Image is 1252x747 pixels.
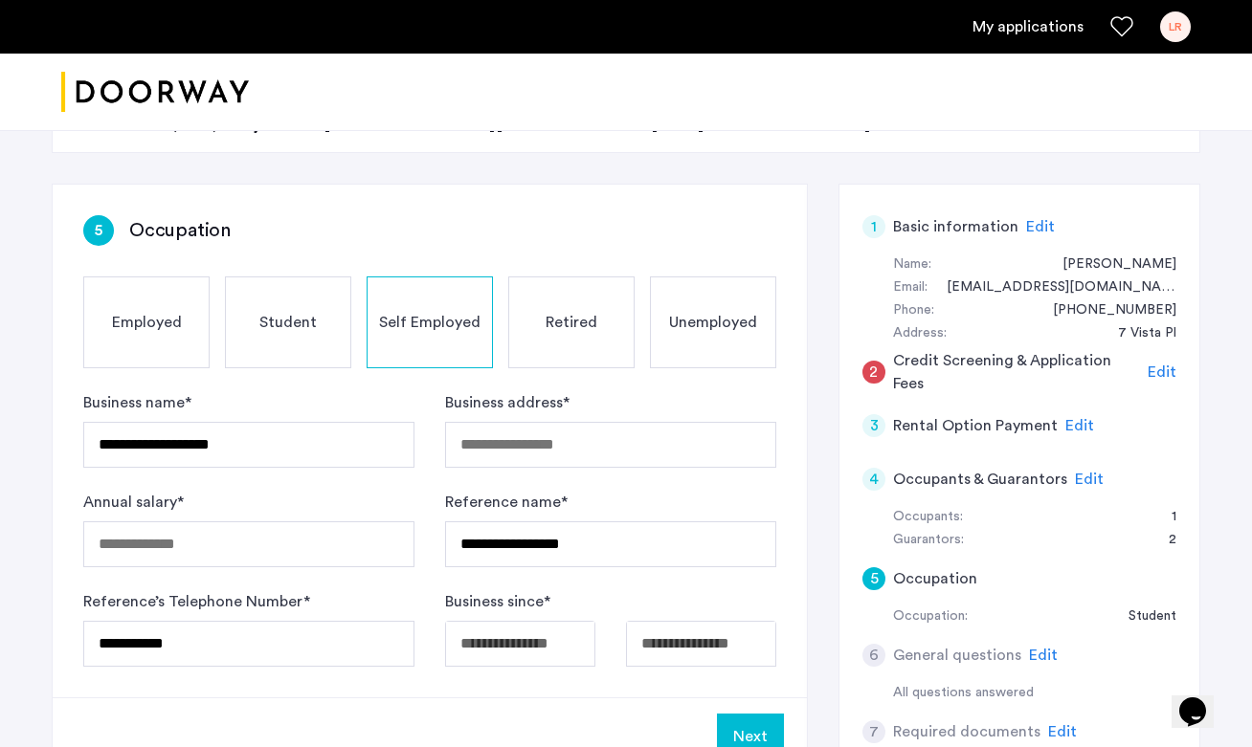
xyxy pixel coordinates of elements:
label: Business name * [83,391,191,414]
iframe: chat widget [1172,670,1233,728]
div: 7 Vista Pl [1099,322,1176,345]
h5: Credit Screening & Application Fees [893,349,1141,395]
div: Name: [893,253,931,276]
span: Employed [112,311,182,334]
span: Self Employed [379,311,481,334]
span: Edit [1029,648,1058,663]
span: Edit [1148,364,1176,380]
a: Cazamio logo [61,56,249,128]
div: All questions answered [893,682,1176,705]
span: Edit [1048,724,1077,739]
a: My application [973,15,1084,38]
span: Unemployed [669,311,757,334]
div: 3 [862,414,885,437]
div: 1 [1152,506,1176,529]
div: Phone: [893,299,934,322]
div: LR [1160,11,1191,42]
div: Lily Ritterman-Pena [1043,253,1176,276]
div: 6 [862,644,885,667]
div: Address: [893,322,947,345]
div: 1 [862,215,885,238]
span: Retired [546,311,597,334]
div: +19145743716 [1034,299,1176,322]
span: Edit [1026,219,1055,234]
img: logo [61,56,249,128]
h5: Rental Option Payment [893,414,1058,437]
h5: Basic information [893,215,1018,238]
div: 7 [862,720,885,743]
h5: Required documents [893,720,1040,743]
div: 2 [1150,529,1176,552]
label: Business address * [445,391,570,414]
div: Guarantors: [893,529,964,552]
input: Available date [626,621,776,667]
div: 5 [862,567,885,590]
span: Student [259,311,317,334]
label: Annual salary * [83,491,184,514]
input: Available date [445,621,595,667]
h5: General questions [893,644,1021,667]
label: Reference’s Telephone Number * [83,590,310,613]
div: Student [1109,605,1176,628]
div: 5 [83,215,114,246]
div: Email: [893,276,928,299]
h5: Occupants & Guarantors [893,468,1067,491]
div: Occupants: [893,506,963,529]
h3: Occupation [129,217,231,244]
a: Favorites [1110,15,1133,38]
div: Occupation: [893,605,968,628]
h5: Occupation [893,567,977,590]
div: 2 [862,361,885,384]
span: Edit [1075,472,1104,487]
div: 4 [862,468,885,491]
div: lilyrp716@gmail.com [928,276,1176,299]
label: Reference name * [445,491,568,514]
span: Edit [1065,418,1094,433]
label: Business since * [445,590,550,613]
